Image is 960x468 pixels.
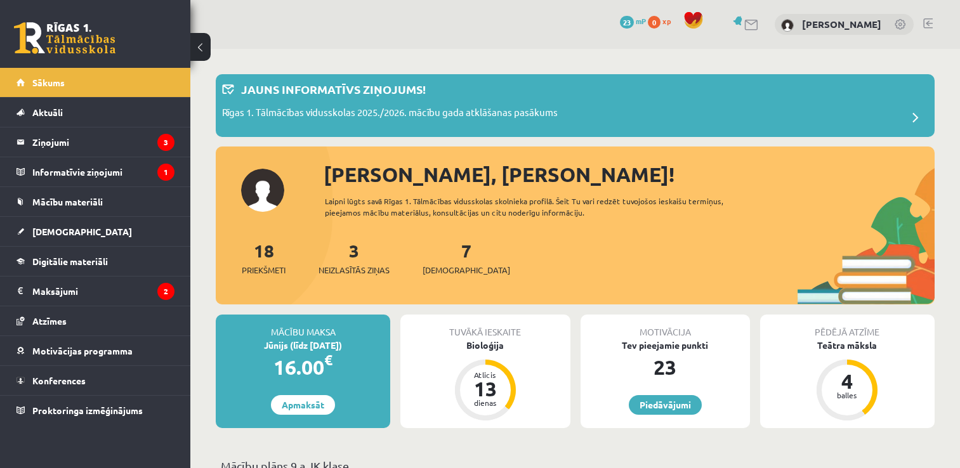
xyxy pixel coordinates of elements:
div: Tuvākā ieskaite [400,315,570,339]
a: 0 xp [648,16,677,26]
div: Bioloģija [400,339,570,352]
a: Motivācijas programma [16,336,174,365]
span: 23 [620,16,634,29]
div: dienas [466,399,504,406]
img: Ivanda Kokina [781,19,794,32]
a: [DEMOGRAPHIC_DATA] [16,217,174,246]
div: Jūnijs (līdz [DATE]) [216,339,390,352]
a: Apmaksāt [271,395,335,415]
span: Proktoringa izmēģinājums [32,405,143,416]
div: [PERSON_NAME], [PERSON_NAME]! [324,159,935,190]
a: Rīgas 1. Tālmācības vidusskola [14,22,115,54]
a: Maksājumi2 [16,276,174,306]
span: Digitālie materiāli [32,256,108,267]
span: xp [662,16,671,26]
div: Atlicis [466,371,504,379]
span: Neizlasītās ziņas [319,264,390,276]
span: [DEMOGRAPHIC_DATA] [32,226,132,237]
a: Mācību materiāli [16,187,174,216]
a: Aktuāli [16,98,174,127]
a: Proktoringa izmēģinājums [16,396,174,425]
p: Rīgas 1. Tālmācības vidusskolas 2025./2026. mācību gada atklāšanas pasākums [222,105,558,123]
div: Tev pieejamie punkti [581,339,750,352]
a: Atzīmes [16,306,174,335]
i: 1 [157,164,174,181]
i: 2 [157,283,174,300]
legend: Ziņojumi [32,127,174,157]
a: Ziņojumi3 [16,127,174,157]
div: Mācību maksa [216,315,390,339]
i: 3 [157,134,174,151]
span: Priekšmeti [242,264,286,276]
a: 3Neizlasītās ziņas [319,239,390,276]
a: Teātra māksla 4 balles [760,339,935,422]
span: mP [636,16,646,26]
span: Atzīmes [32,315,67,327]
a: 23 mP [620,16,646,26]
div: balles [828,391,866,399]
p: Jauns informatīvs ziņojums! [241,81,426,98]
span: Sākums [32,77,65,88]
a: [PERSON_NAME] [802,18,881,30]
span: [DEMOGRAPHIC_DATA] [423,264,510,276]
a: 18Priekšmeti [242,239,286,276]
a: 7[DEMOGRAPHIC_DATA] [423,239,510,276]
div: Motivācija [581,315,750,339]
span: Mācību materiāli [32,196,103,207]
a: Digitālie materiāli [16,247,174,276]
div: Teātra māksla [760,339,935,352]
div: 16.00 [216,352,390,382]
div: Laipni lūgts savā Rīgas 1. Tālmācības vidusskolas skolnieka profilā. Šeit Tu vari redzēt tuvojošo... [325,195,756,218]
span: € [324,351,332,369]
a: Konferences [16,366,174,395]
legend: Maksājumi [32,276,174,306]
div: 13 [466,379,504,399]
a: Bioloģija Atlicis 13 dienas [400,339,570,422]
span: 0 [648,16,661,29]
a: Jauns informatīvs ziņojums! Rīgas 1. Tālmācības vidusskolas 2025./2026. mācību gada atklāšanas pa... [222,81,928,131]
a: Sākums [16,68,174,97]
span: Konferences [32,375,86,386]
div: 4 [828,371,866,391]
span: Motivācijas programma [32,345,133,356]
div: 23 [581,352,750,382]
a: Informatīvie ziņojumi1 [16,157,174,186]
a: Piedāvājumi [629,395,702,415]
legend: Informatīvie ziņojumi [32,157,174,186]
div: Pēdējā atzīme [760,315,935,339]
span: Aktuāli [32,107,63,118]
